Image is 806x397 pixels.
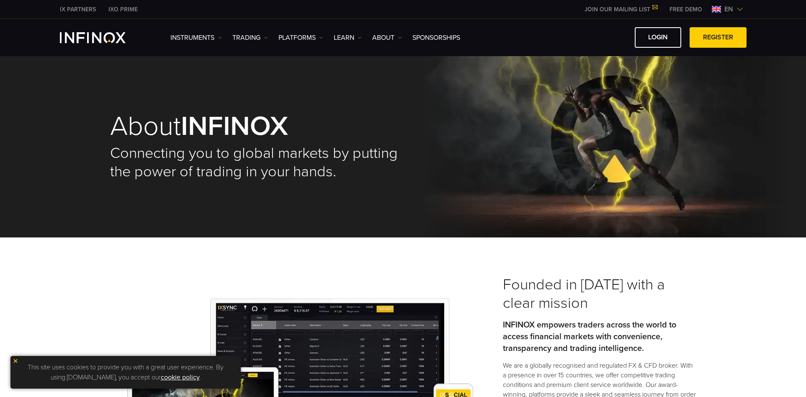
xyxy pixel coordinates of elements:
[170,33,222,43] a: Instruments
[60,32,145,43] a: INFINOX Logo
[412,33,460,43] a: SPONSORSHIPS
[503,276,696,312] h3: Founded in [DATE] with a clear mission
[15,360,237,384] p: This site uses cookies to provide you with a great user experience. By using [DOMAIN_NAME], you a...
[13,358,18,364] img: yellow close icon
[102,5,144,14] a: INFINOX
[334,33,362,43] a: Learn
[278,33,323,43] a: PLATFORMS
[110,144,403,181] h2: Connecting you to global markets by putting the power of trading in your hands.
[181,110,288,143] strong: INFINOX
[578,6,663,13] a: JOIN OUR MAILING LIST
[690,27,747,48] a: REGISTER
[503,319,696,354] p: INFINOX empowers traders across the world to access financial markets with convenience, transpare...
[110,113,403,140] h1: About
[663,5,708,14] a: INFINOX MENU
[721,4,736,14] span: en
[161,373,200,382] a: cookie policy
[372,33,402,43] a: ABOUT
[54,5,102,14] a: INFINOX
[232,33,268,43] a: TRADING
[635,27,681,48] a: LOGIN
